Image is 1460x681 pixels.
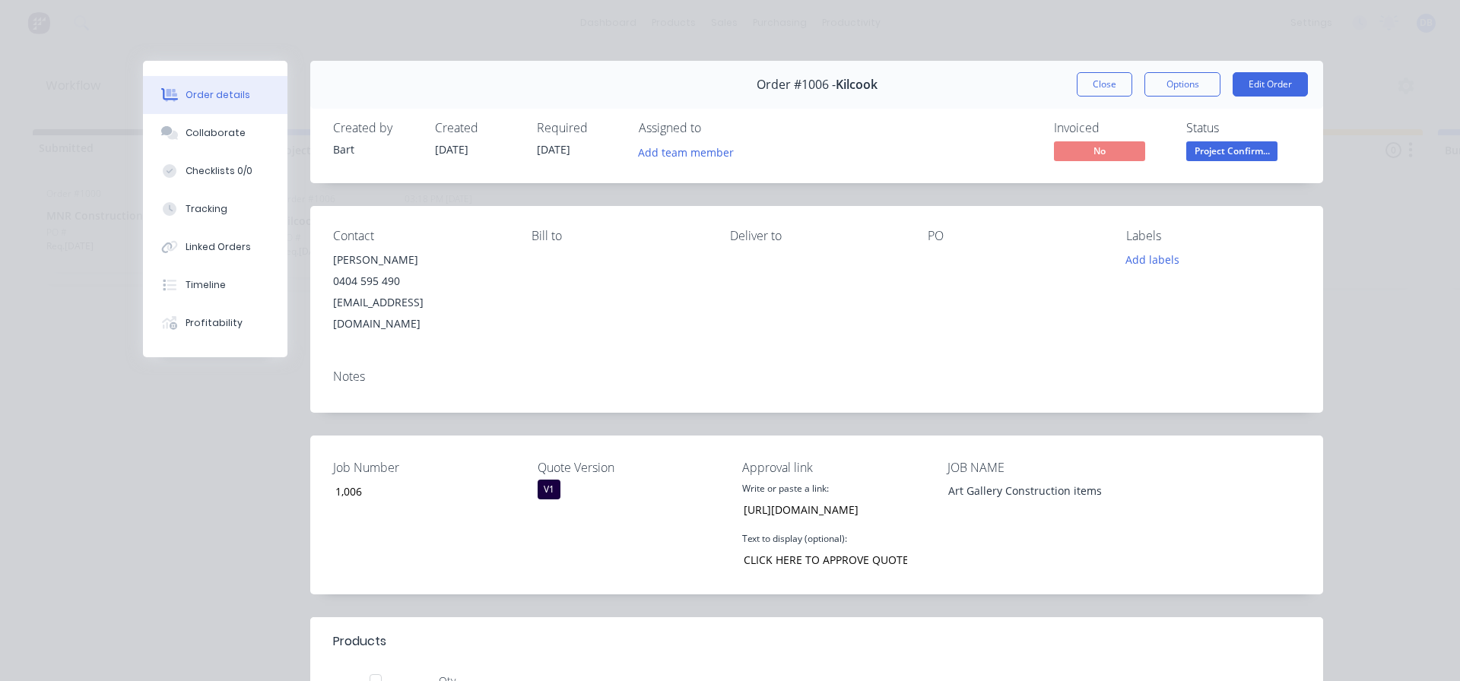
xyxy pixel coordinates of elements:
div: PO [928,229,1102,243]
span: [DATE] [435,142,468,157]
input: Enter number... [322,480,523,502]
button: Add labels [1118,249,1188,270]
div: Invoiced [1054,121,1168,135]
button: Options [1144,72,1220,97]
div: Required [537,121,620,135]
button: Order details [143,76,287,114]
label: Write or paste a link: [742,482,829,496]
span: Order #1006 - [757,78,836,92]
button: Close [1077,72,1132,97]
div: V1 [538,480,560,499]
button: Checklists 0/0 [143,152,287,190]
button: Edit Order [1233,72,1308,97]
input: https://www.example.com [735,498,916,521]
label: Approval link [742,458,932,477]
button: Project Confirm... [1186,141,1277,164]
button: Add team member [639,141,742,162]
label: Quote Version [538,458,728,477]
button: Timeline [143,266,287,304]
div: Order details [186,88,250,102]
div: Labels [1126,229,1300,243]
button: Profitability [143,304,287,342]
div: Collaborate [186,126,246,140]
div: Tracking [186,202,227,216]
div: Profitability [186,316,243,330]
div: Linked Orders [186,240,251,254]
div: Products [333,632,386,651]
div: Timeline [186,278,226,292]
span: No [1054,141,1145,160]
span: [DATE] [537,142,570,157]
label: Job Number [333,458,523,477]
label: Text to display (optional): [742,532,847,546]
div: Assigned to [639,121,791,135]
div: Status [1186,121,1300,135]
span: Kilcook [836,78,878,92]
button: Linked Orders [143,228,287,266]
div: [EMAIL_ADDRESS][DOMAIN_NAME] [333,292,507,334]
div: Contact [333,229,507,243]
button: Tracking [143,190,287,228]
div: Created [435,121,519,135]
div: [PERSON_NAME]0404 595 490[EMAIL_ADDRESS][DOMAIN_NAME] [333,249,507,334]
div: [PERSON_NAME] [333,249,507,271]
label: JOB NAME [947,458,1138,477]
button: Collaborate [143,114,287,152]
div: Art Gallery Construction items [936,480,1126,502]
input: Text [735,549,916,572]
span: Project Confirm... [1186,141,1277,160]
div: Created by [333,121,417,135]
div: Notes [333,369,1300,384]
button: Add team member [630,141,742,162]
div: Checklists 0/0 [186,164,252,178]
div: Bart [333,141,417,157]
div: 0404 595 490 [333,271,507,292]
div: Deliver to [730,229,904,243]
div: Bill to [532,229,706,243]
